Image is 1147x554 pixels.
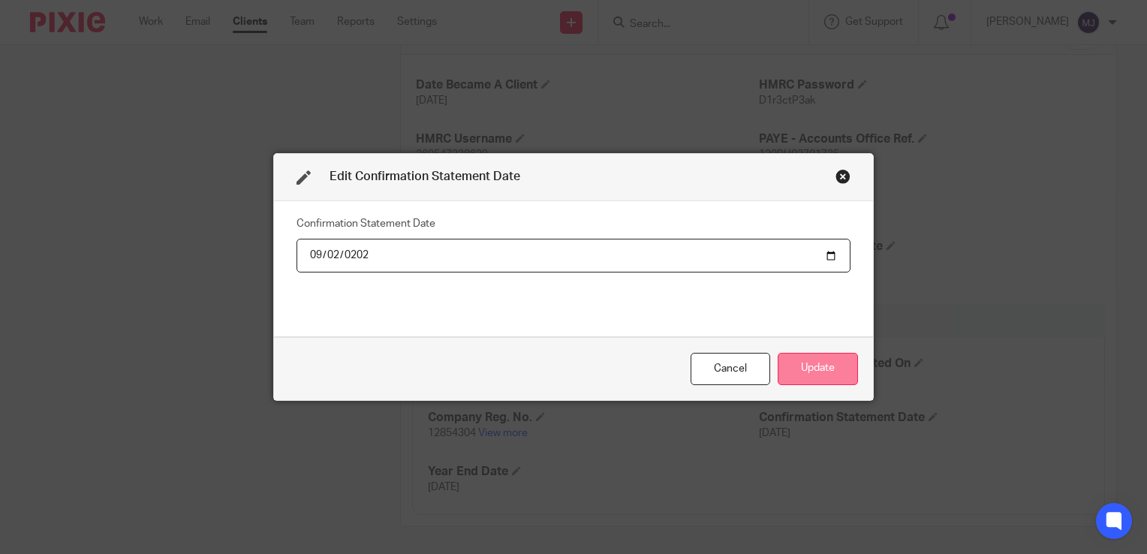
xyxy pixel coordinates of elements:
[835,169,850,184] div: Close this dialog window
[330,170,520,182] span: Edit Confirmation Statement Date
[778,353,858,385] button: Update
[297,216,435,231] label: Confirmation Statement Date
[297,239,850,272] input: YYYY-MM-DD
[691,353,770,385] div: Close this dialog window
